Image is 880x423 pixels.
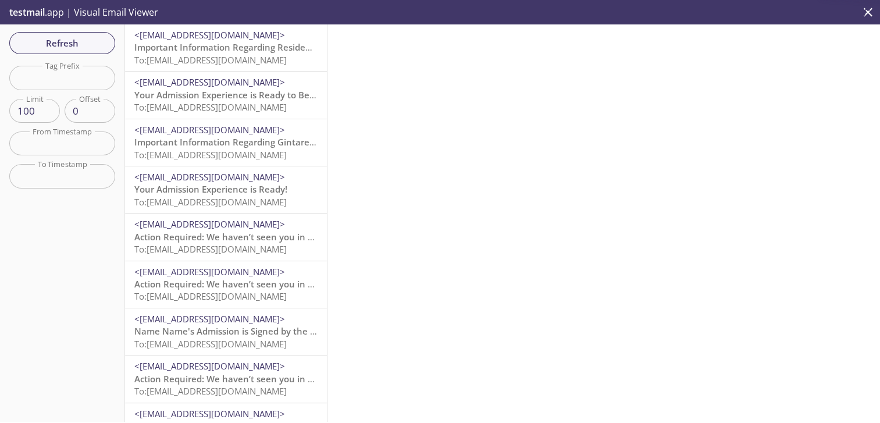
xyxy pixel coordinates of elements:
div: <[EMAIL_ADDRESS][DOMAIN_NAME]>Your Admission Experience is Ready!To:[EMAIL_ADDRESS][DOMAIN_NAME] [125,166,327,213]
span: Important Information Regarding Gintare Test's Admission to Test facility under Reside (IL2019 ACME) [134,136,563,148]
span: Your Admission Experience is Ready! [134,183,287,195]
span: To: [EMAIL_ADDRESS][DOMAIN_NAME] [134,290,287,302]
span: To: [EMAIL_ADDRESS][DOMAIN_NAME] [134,54,287,66]
span: <[EMAIL_ADDRESS][DOMAIN_NAME]> [134,313,285,325]
div: <[EMAIL_ADDRESS][DOMAIN_NAME]>Action Required: We haven’t seen you in your Reside account lately!... [125,261,327,308]
span: Your Admission Experience is Ready to Be Completed! [134,89,360,101]
span: testmail [9,6,45,19]
span: To: [EMAIL_ADDRESS][DOMAIN_NAME] [134,385,287,397]
span: Action Required: We haven’t seen you in your Reside account lately! [134,231,421,243]
span: Name Name's Admission is Signed by the Resident [134,325,347,337]
div: <[EMAIL_ADDRESS][DOMAIN_NAME]>Important Information Regarding Resident Test's Admission to Acme t... [125,24,327,71]
span: Refresh [19,35,106,51]
div: <[EMAIL_ADDRESS][DOMAIN_NAME]>Your Admission Experience is Ready to Be Completed!To:[EMAIL_ADDRES... [125,72,327,118]
span: <[EMAIL_ADDRESS][DOMAIN_NAME]> [134,408,285,420]
span: To: [EMAIL_ADDRESS][DOMAIN_NAME] [134,196,287,208]
span: To: [EMAIL_ADDRESS][DOMAIN_NAME] [134,149,287,161]
div: <[EMAIL_ADDRESS][DOMAIN_NAME]>Action Required: We haven’t seen you in your Reside account lately!... [125,214,327,260]
span: To: [EMAIL_ADDRESS][DOMAIN_NAME] [134,338,287,350]
span: Action Required: We haven’t seen you in your Reside account lately! [134,373,421,385]
div: <[EMAIL_ADDRESS][DOMAIN_NAME]>Name Name's Admission is Signed by the ResidentTo:[EMAIL_ADDRESS][D... [125,308,327,355]
span: To: [EMAIL_ADDRESS][DOMAIN_NAME] [134,243,287,255]
button: Refresh [9,32,115,54]
span: <[EMAIL_ADDRESS][DOMAIN_NAME]> [134,124,285,136]
span: <[EMAIL_ADDRESS][DOMAIN_NAME]> [134,29,285,41]
span: To: [EMAIL_ADDRESS][DOMAIN_NAME] [134,101,287,113]
span: <[EMAIL_ADDRESS][DOMAIN_NAME]> [134,171,285,183]
span: <[EMAIL_ADDRESS][DOMAIN_NAME]> [134,218,285,230]
span: <[EMAIL_ADDRESS][DOMAIN_NAME]> [134,266,285,278]
div: <[EMAIL_ADDRESS][DOMAIN_NAME]>Important Information Regarding Gintare Test's Admission to Test fa... [125,119,327,166]
span: Action Required: We haven’t seen you in your Reside account lately! [134,278,421,290]
div: <[EMAIL_ADDRESS][DOMAIN_NAME]>Action Required: We haven’t seen you in your Reside account lately!... [125,356,327,402]
span: <[EMAIL_ADDRESS][DOMAIN_NAME]> [134,360,285,372]
span: Important Information Regarding Resident Test's Admission to Acme test (IL2019 ACME) [134,41,505,53]
span: <[EMAIL_ADDRESS][DOMAIN_NAME]> [134,76,285,88]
